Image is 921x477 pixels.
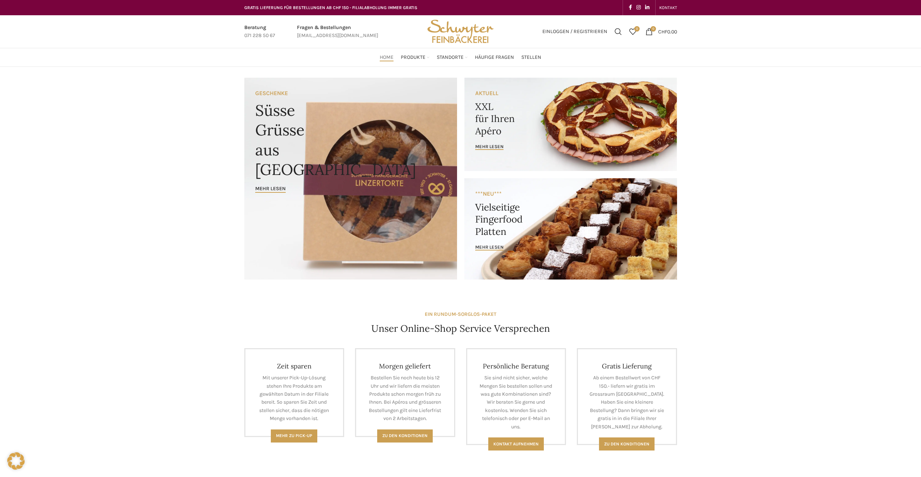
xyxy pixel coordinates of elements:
[464,178,677,280] a: Banner link
[539,24,611,39] a: Einloggen / Registrieren
[380,50,394,65] a: Home
[244,24,275,40] a: Infobox link
[276,433,312,438] span: Mehr zu Pick-Up
[425,28,496,34] a: Site logo
[475,50,514,65] a: Häufige Fragen
[401,50,429,65] a: Produkte
[604,441,649,447] span: Zu den konditionen
[475,54,514,61] span: Häufige Fragen
[634,3,643,13] a: Instagram social link
[659,5,677,10] span: KONTAKT
[656,0,681,15] div: Secondary navigation
[241,50,681,65] div: Main navigation
[271,429,317,443] a: Mehr zu Pick-Up
[244,5,417,10] span: GRATIS LIEFERUNG FÜR BESTELLUNGEN AB CHF 150 - FILIALABHOLUNG IMMER GRATIS
[659,0,677,15] a: KONTAKT
[367,362,443,370] h4: Morgen geliefert
[488,437,544,450] a: Kontakt aufnehmen
[651,26,656,32] span: 0
[425,15,496,48] img: Bäckerei Schwyter
[658,28,667,34] span: CHF
[625,24,640,39] a: 0
[634,26,640,32] span: 0
[244,78,457,280] a: Banner link
[377,429,433,443] a: Zu den Konditionen
[382,433,428,438] span: Zu den Konditionen
[297,24,378,40] a: Infobox link
[256,362,333,370] h4: Zeit sparen
[380,54,394,61] span: Home
[256,374,333,423] p: Mit unserer Pick-Up-Lösung stehen Ihre Produkte am gewählten Datum in der Filiale bereit. So spar...
[401,54,425,61] span: Produkte
[437,50,468,65] a: Standorte
[589,374,665,431] p: Ab einem Bestellwert von CHF 150.- liefern wir gratis im Grossraum [GEOGRAPHIC_DATA]. Haben Sie e...
[464,78,677,171] a: Banner link
[437,54,464,61] span: Standorte
[493,441,539,447] span: Kontakt aufnehmen
[478,374,554,431] p: Sie sind nicht sicher, welche Mengen Sie bestellen sollen und was gute Kombinationen sind? Wir be...
[371,322,550,335] h4: Unser Online-Shop Service Versprechen
[425,311,496,317] strong: EIN RUNDUM-SORGLOS-PAKET
[521,54,541,61] span: Stellen
[478,362,554,370] h4: Persönliche Beratung
[521,50,541,65] a: Stellen
[542,29,607,34] span: Einloggen / Registrieren
[599,437,655,450] a: Zu den konditionen
[627,3,634,13] a: Facebook social link
[642,24,681,39] a: 0 CHF0.00
[658,28,677,34] bdi: 0.00
[625,24,640,39] div: Meine Wunschliste
[611,24,625,39] a: Suchen
[589,362,665,370] h4: Gratis Lieferung
[367,374,443,423] p: Bestellen Sie noch heute bis 12 Uhr und wir liefern die meisten Produkte schon morgen früh zu Ihn...
[643,3,652,13] a: Linkedin social link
